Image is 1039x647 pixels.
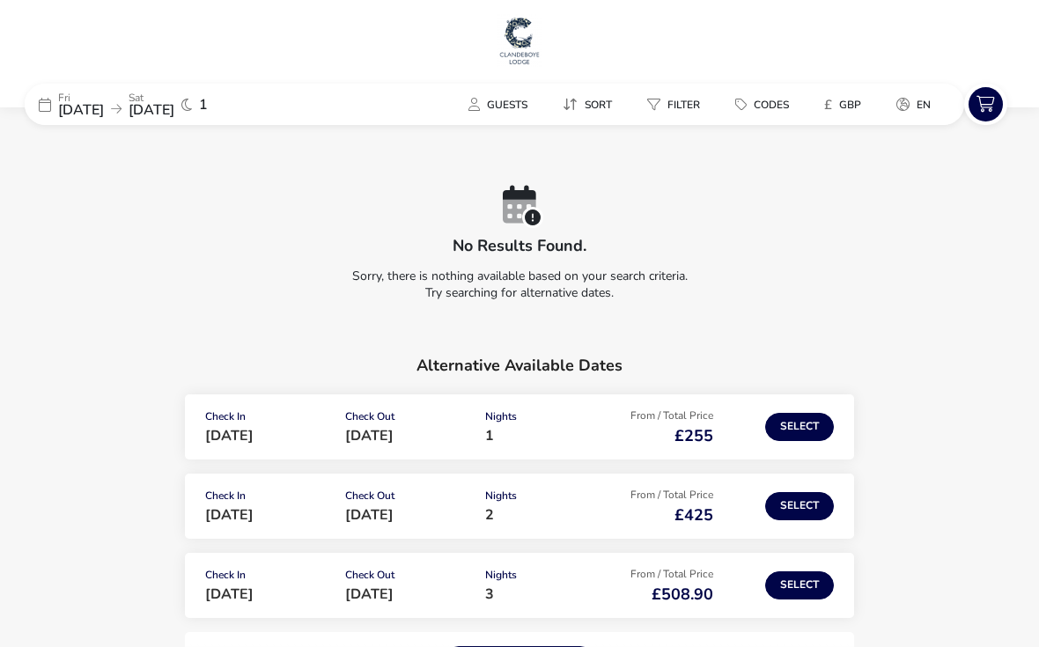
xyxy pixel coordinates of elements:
h2: No results found. [453,235,586,256]
p: From / Total Price [606,489,712,507]
span: Guests [487,98,527,112]
div: Fri[DATE]Sat[DATE]1 [25,84,289,125]
naf-pibe-menu-bar-item: £GBP [810,92,882,117]
button: Filter [633,92,714,117]
span: [DATE] [205,505,254,525]
p: Nights [485,570,592,587]
naf-pibe-menu-bar-item: Guests [454,92,549,117]
span: £508.90 [652,584,713,605]
button: Select [765,413,834,441]
button: en [882,92,945,117]
span: [DATE] [345,505,394,525]
p: Sorry, there is nothing available based on your search criteria. Try searching for alternative da... [25,254,1014,308]
span: [DATE] [205,585,254,604]
naf-pibe-menu-bar-item: Sort [549,92,633,117]
span: [DATE] [345,585,394,604]
button: £GBP [810,92,875,117]
span: Sort [585,98,612,112]
span: [DATE] [58,100,104,120]
img: Main Website [497,14,542,67]
span: [DATE] [345,426,394,445]
span: 3 [485,585,494,604]
naf-pibe-menu-bar-item: Filter [633,92,721,117]
span: GBP [839,98,861,112]
span: 1 [199,98,208,112]
p: Nights [485,411,592,429]
p: From / Total Price [606,410,712,428]
button: Codes [721,92,803,117]
i: £ [824,96,832,114]
span: [DATE] [205,426,254,445]
span: Codes [754,98,789,112]
naf-pibe-menu-bar-item: Codes [721,92,810,117]
p: Fri [58,92,104,103]
span: 1 [485,426,494,445]
h2: Alternative Available Dates [185,343,854,394]
span: Filter [667,98,700,112]
span: £425 [674,504,713,526]
button: Sort [549,92,626,117]
button: Guests [454,92,542,117]
p: Check In [205,411,331,429]
p: Check In [205,490,331,508]
p: Check In [205,570,331,587]
span: £255 [674,425,713,446]
p: Check Out [345,570,471,587]
span: 2 [485,505,494,525]
p: From / Total Price [606,569,712,586]
p: Nights [485,490,592,508]
p: Check Out [345,411,471,429]
button: Select [765,492,834,520]
span: [DATE] [129,100,174,120]
button: Select [765,571,834,599]
span: en [917,98,931,112]
naf-pibe-menu-bar-item: en [882,92,952,117]
p: Check Out [345,490,471,508]
p: Sat [129,92,174,103]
